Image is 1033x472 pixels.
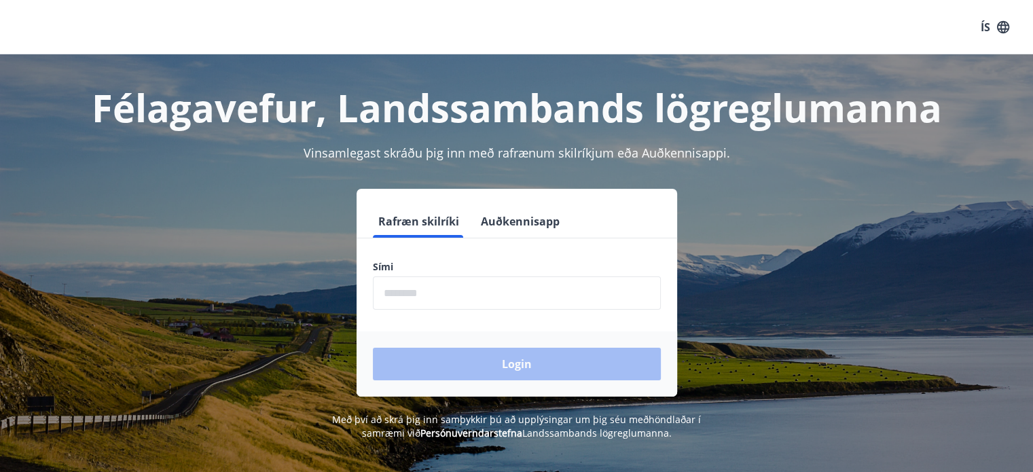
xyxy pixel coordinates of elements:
span: Með því að skrá þig inn samþykkir þú að upplýsingar um þig séu meðhöndlaðar í samræmi við Landssa... [332,413,701,439]
button: Rafræn skilríki [373,205,465,238]
button: Auðkennisapp [475,205,565,238]
button: ÍS [973,15,1017,39]
label: Sími [373,260,661,274]
h1: Félagavefur, Landssambands lögreglumanna [44,81,990,133]
span: Vinsamlegast skráðu þig inn með rafrænum skilríkjum eða Auðkennisappi. [304,145,730,161]
a: Persónuverndarstefna [420,426,522,439]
